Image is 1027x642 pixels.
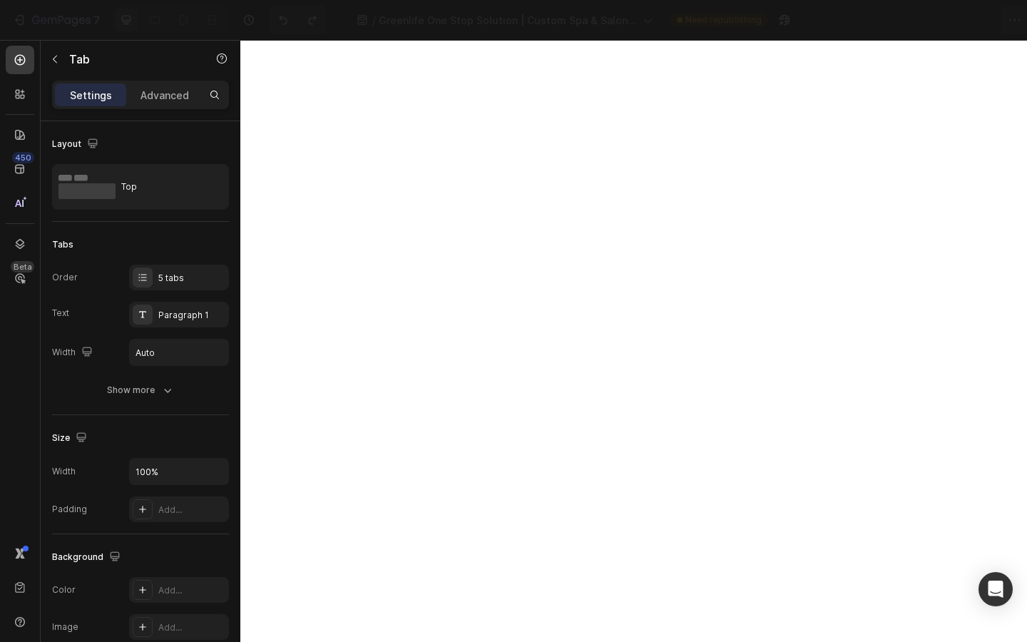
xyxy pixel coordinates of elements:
[158,272,225,285] div: 5 tabs
[685,14,762,26] span: Need republishing
[140,88,189,103] p: Advanced
[52,465,76,478] div: Width
[52,584,76,596] div: Color
[121,170,208,203] div: Top
[52,621,78,633] div: Image
[890,14,914,26] span: Save
[52,135,101,154] div: Layout
[52,343,96,362] div: Width
[52,377,229,403] button: Show more
[70,88,112,103] p: Settings
[130,459,228,484] input: Auto
[52,238,73,251] div: Tabs
[52,503,87,516] div: Padding
[69,51,190,68] p: Tab
[107,383,175,397] div: Show more
[158,309,225,322] div: Paragraph 1
[979,572,1013,606] div: Open Intercom Messenger
[130,340,228,365] input: Auto
[11,261,34,272] div: Beta
[93,11,100,29] p: 7
[379,13,637,28] span: Greenlife One Stop Solution | Custom Spa & Salon Furniture
[240,40,1027,642] iframe: Design area
[269,6,327,34] div: Undo/Redo
[158,584,225,597] div: Add...
[52,429,90,448] div: Size
[52,271,78,284] div: Order
[372,13,376,28] span: /
[6,6,106,34] button: 7
[879,6,926,34] button: Save
[52,548,123,567] div: Background
[944,13,980,28] div: Publish
[158,621,225,634] div: Add...
[12,152,34,163] div: 450
[158,504,225,516] div: Add...
[931,6,992,34] button: Publish
[52,307,69,320] div: Text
